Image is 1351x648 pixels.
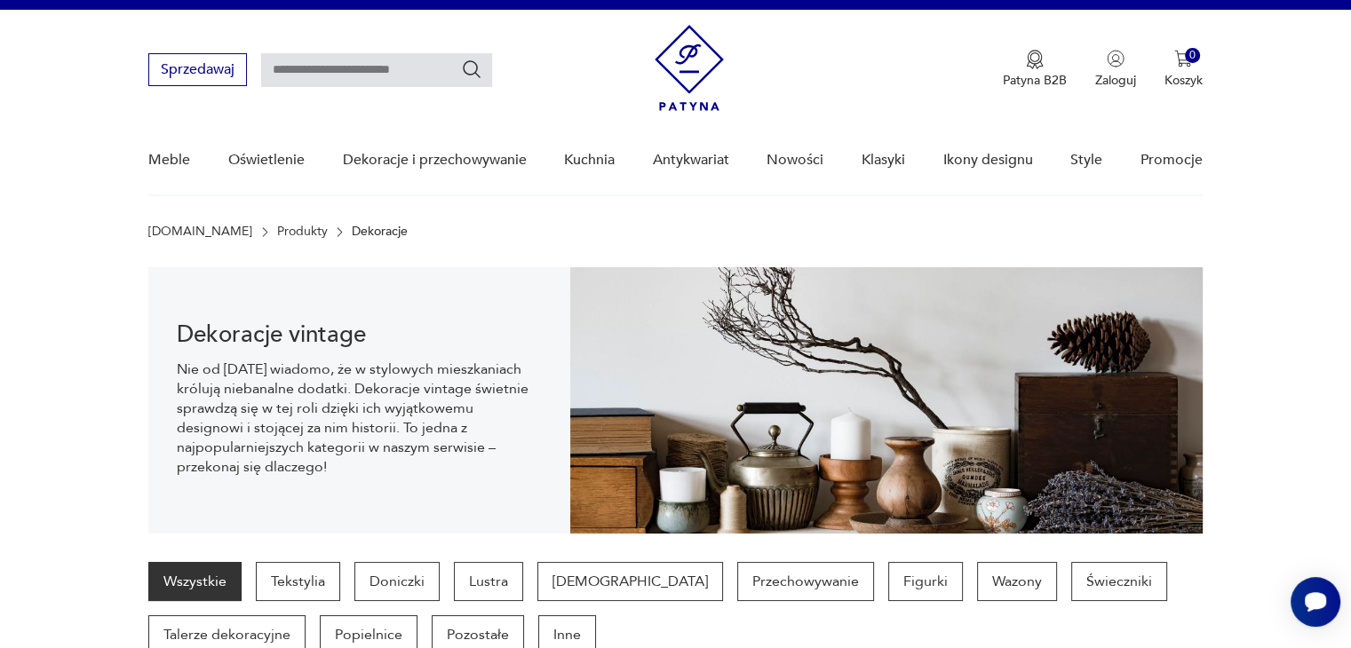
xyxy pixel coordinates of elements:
[1070,126,1102,194] a: Style
[461,59,482,80] button: Szukaj
[767,126,823,194] a: Nowości
[352,225,408,239] p: Dekoracje
[1174,50,1192,67] img: Ikona koszyka
[1107,50,1125,67] img: Ikonka użytkownika
[977,562,1057,601] a: Wazony
[342,126,526,194] a: Dekoracje i przechowywanie
[1164,72,1203,89] p: Koszyk
[148,65,247,77] a: Sprzedawaj
[653,126,729,194] a: Antykwariat
[177,360,542,477] p: Nie od [DATE] wiadomo, że w stylowych mieszkaniach królują niebanalne dodatki. Dekoracje vintage ...
[1095,50,1136,89] button: Zaloguj
[862,126,905,194] a: Klasyki
[454,562,523,601] a: Lustra
[1140,126,1203,194] a: Promocje
[1164,50,1203,89] button: 0Koszyk
[148,562,242,601] a: Wszystkie
[537,562,723,601] a: [DEMOGRAPHIC_DATA]
[1026,50,1044,69] img: Ikona medalu
[1185,48,1200,63] div: 0
[1003,72,1067,89] p: Patyna B2B
[177,324,542,345] h1: Dekoracje vintage
[1291,577,1340,627] iframe: Smartsupp widget button
[228,126,305,194] a: Oświetlenie
[256,562,340,601] a: Tekstylia
[888,562,963,601] a: Figurki
[148,126,190,194] a: Meble
[655,25,724,111] img: Patyna - sklep z meblami i dekoracjami vintage
[570,267,1203,533] img: 3afcf10f899f7d06865ab57bf94b2ac8.jpg
[148,53,247,86] button: Sprzedawaj
[1003,50,1067,89] a: Ikona medaluPatyna B2B
[354,562,440,601] a: Doniczki
[1071,562,1167,601] a: Świeczniki
[1003,50,1067,89] button: Patyna B2B
[737,562,874,601] a: Przechowywanie
[277,225,328,239] a: Produkty
[564,126,615,194] a: Kuchnia
[148,225,252,239] a: [DOMAIN_NAME]
[942,126,1032,194] a: Ikony designu
[1095,72,1136,89] p: Zaloguj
